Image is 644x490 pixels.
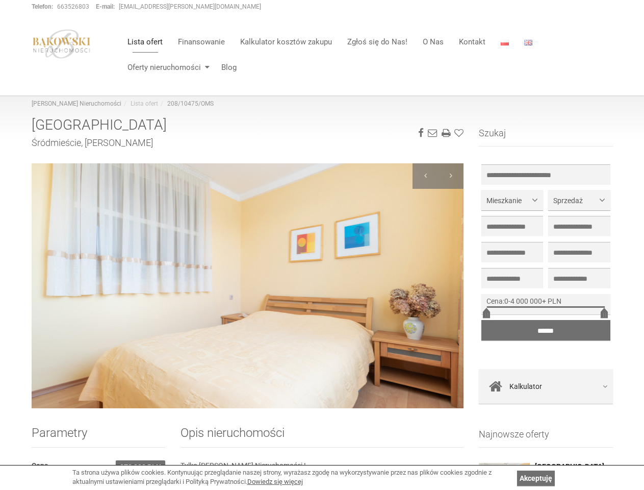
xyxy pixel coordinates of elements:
[32,460,48,471] dt: Cena
[32,100,121,107] a: [PERSON_NAME] Nieruchomości
[486,297,504,305] span: Cena:
[121,100,158,108] li: Lista ofert
[233,32,340,52] a: Kalkulator kosztów zakupu
[32,426,165,448] h2: Parametry
[119,3,261,10] a: [EMAIL_ADDRESS][PERSON_NAME][DOMAIN_NAME]
[32,117,464,133] h1: [GEOGRAPHIC_DATA]
[509,379,542,394] span: Kalkulator
[481,294,610,314] div: -
[120,57,214,78] a: Oferty nieruchomości
[72,468,512,487] div: Ta strona używa plików cookies. Kontynuując przeglądanie naszej strony, wyrażasz zgodę na wykorzy...
[170,32,233,52] a: Finansowanie
[415,32,451,52] a: O Nas
[479,429,613,448] h3: Najnowsze oferty
[535,463,613,471] a: [GEOGRAPHIC_DATA]
[481,190,543,210] button: Mieszkanie
[451,32,493,52] a: Kontakt
[548,190,610,210] button: Sprzedaż
[32,138,464,148] h2: Śródmieście, [PERSON_NAME]
[214,57,237,78] a: Blog
[340,32,415,52] a: Zgłoś się do Nas!
[167,100,214,107] a: 208/10475/OMS
[32,3,53,10] strong: Telefon:
[57,3,89,10] a: 663526803
[32,163,464,408] img: Mieszkanie Sprzedaż Katowice Śródmieście Aleja Wojciecha Korfantego
[479,128,613,146] h3: Szukaj
[486,195,530,206] span: Mieszkanie
[116,460,165,474] span: 379 000 PLN
[96,3,115,10] strong: E-mail:
[524,40,532,45] img: English
[553,195,597,206] span: Sprzedaż
[120,32,170,52] a: Lista ofert
[504,297,508,305] span: 0
[501,40,509,45] img: Polski
[510,297,561,305] span: 4 000 000+ PLN
[32,29,92,59] img: logo
[247,478,303,485] a: Dowiedz się więcej
[181,426,463,448] h2: Opis nieruchomości
[517,471,555,486] a: Akceptuję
